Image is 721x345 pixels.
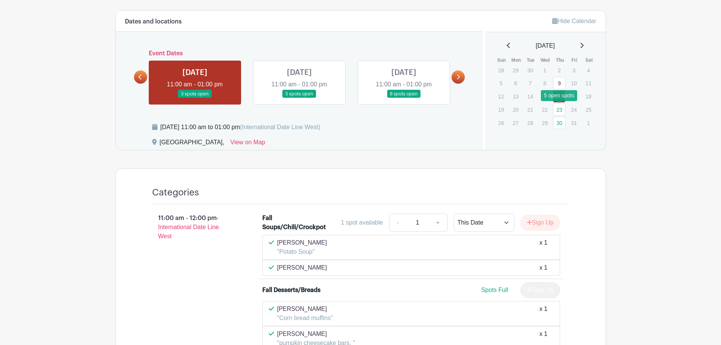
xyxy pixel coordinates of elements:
p: 19 [495,104,507,116]
div: 5 open spots [541,90,577,101]
a: 9 [553,77,565,89]
p: 28 [524,117,536,129]
p: 18 [582,91,595,102]
p: [PERSON_NAME] [277,238,327,247]
p: 3 [568,64,580,76]
p: 15 [539,91,551,102]
th: Tue [523,56,538,64]
p: 25 [582,104,595,116]
th: Sat [582,56,596,64]
div: [DATE] 11:00 am to 01:00 pm [160,123,321,132]
p: 11 [582,77,595,89]
p: [PERSON_NAME] [277,263,327,272]
div: Fall Desserts/Breads [262,286,321,295]
p: 11:00 am - 12:00 pm [140,211,251,244]
p: 29 [509,64,522,76]
a: 30 [553,117,565,129]
span: (International Date Line West) [240,124,320,130]
p: 10 [568,77,580,89]
a: + [428,214,447,232]
span: Spots Full [481,287,508,293]
a: 23 [553,103,565,116]
p: 26 [495,117,507,129]
th: Fri [567,56,582,64]
p: 20 [509,104,522,116]
a: View on Map [230,138,265,150]
p: "Corn bread muffins" [277,314,333,323]
button: Sign Up [520,215,560,231]
p: 4 [582,64,595,76]
div: x 1 [539,238,547,256]
h6: Dates and locations [125,18,182,25]
p: 8 [539,77,551,89]
p: 12 [495,91,507,102]
a: - [389,214,406,232]
div: x 1 [539,304,547,323]
p: 1 [582,117,595,129]
p: 6 [509,77,522,89]
span: [DATE] [536,41,555,50]
p: 2 [553,64,565,76]
p: 31 [568,117,580,129]
p: 24 [568,104,580,116]
p: 29 [539,117,551,129]
p: [PERSON_NAME] [277,329,355,339]
p: 7 [524,77,536,89]
p: 22 [539,104,551,116]
p: "Potato Soup" [277,247,327,256]
p: 13 [509,91,522,102]
div: [GEOGRAPHIC_DATA], [160,138,224,150]
a: Hide Calendar [552,18,596,24]
span: - International Date Line West [158,215,219,239]
div: x 1 [539,263,547,272]
th: Mon [509,56,524,64]
th: Wed [538,56,553,64]
p: 27 [509,117,522,129]
p: 30 [524,64,536,76]
p: 5 [495,77,507,89]
p: 1 [539,64,551,76]
th: Sun [494,56,509,64]
h6: Event Dates [147,50,452,57]
p: 28 [495,64,507,76]
div: 1 spot available [341,218,383,227]
p: 14 [524,91,536,102]
div: Fall Soups/Chili/Crockpot [262,214,328,232]
p: 21 [524,104,536,116]
th: Thu [553,56,567,64]
h4: Categories [152,187,199,198]
p: [PERSON_NAME] [277,304,333,314]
